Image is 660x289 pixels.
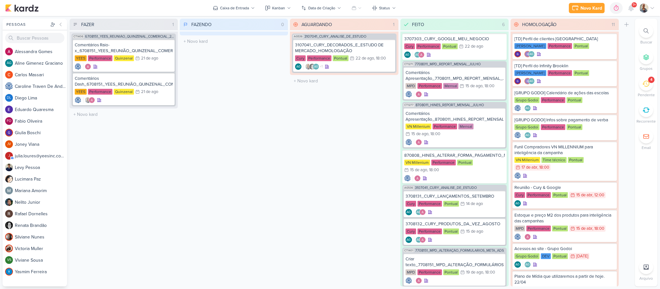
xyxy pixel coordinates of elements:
div: 21 de ago [141,56,158,61]
p: AG [525,107,530,110]
div: , 18:00 [374,56,386,61]
div: [DATE] [576,254,588,258]
div: Pontual [573,70,589,76]
div: Grupo Godoi [514,97,540,103]
img: Eduardo Quaresma [5,106,13,113]
div: Criador(a): Aline Gimenez Graciano [514,261,521,268]
div: Aline Gimenez Graciano [5,59,13,67]
p: AG [407,211,411,214]
img: Caroline Traven De Andrade [406,139,412,145]
div: , 18:00 [427,168,439,172]
div: A l i n e G i m e n e z G r a c i a n o [15,60,67,67]
div: Criador(a): Aline Gimenez Graciano [406,209,412,215]
div: VN Millenium [514,157,540,163]
div: G i u l i a B o s c h i [15,129,67,136]
img: Giulia Boschi [514,78,521,84]
div: Fabio Oliveira [5,117,13,125]
div: 3708131_CURY_LANÇAMENTOS_SETEMBRO [406,193,503,199]
span: CT1277 [404,103,414,107]
img: Silviane Nunes [5,233,13,241]
div: Mensal [443,83,458,89]
div: [GRUPO GODOI] Infos sobre pagamento de verba [514,117,615,123]
div: Colaboradores: Giulia Boschi, Aline Gimenez Graciano [523,78,535,84]
div: 6 [500,21,507,28]
div: Performance [417,228,442,234]
div: 22 de ago [356,56,374,61]
div: , 18:00 [428,132,440,136]
div: [TD] Perfil de clientes Alto da Lapa [514,36,615,42]
div: R a f a e l D o r n e l l e s [15,210,67,217]
img: Caroline Traven De Andrade [406,91,412,98]
div: Pontual [552,192,568,198]
div: 1 [170,21,177,28]
img: Alessandra Gomes [416,91,422,98]
div: Pessoas [5,22,49,27]
div: VN Millenium [404,160,430,165]
div: Colaboradores: Aline Gimenez Graciano, Alessandra Gomes [414,237,426,243]
div: Aline Gimenez Graciano [295,63,301,70]
div: Aline Gimenez Graciano [416,237,422,243]
div: Pontual [443,201,459,207]
div: MPD [406,269,416,275]
div: Aline Gimenez Graciano [514,200,521,207]
div: Performance [431,160,456,165]
img: Carlos Massari [5,71,13,79]
img: Caroline Traven De Andrade [404,175,411,182]
div: Colaboradores: Aline Gimenez Graciano, Alessandra Gomes [413,51,425,58]
div: D i e g o L i m a [15,95,67,101]
div: Criador(a): Caroline Traven De Andrade [75,63,81,70]
div: 0 [279,21,287,28]
div: Colaboradores: Aline Gimenez Graciano [523,261,531,268]
div: Aline Gimenez Graciano [414,51,421,58]
div: 15 de abr [576,193,592,197]
input: + Novo kard [291,76,397,86]
div: 19 de ago [466,270,483,275]
img: Alessandra Gomes [418,51,425,58]
p: j [8,154,10,158]
img: Caroline Traven De Andrade [514,234,521,240]
div: [GRUPO GODOI] Calendário de ações das escolas [514,90,615,96]
div: Aline Gimenez Graciano [514,261,521,268]
div: Pontual [567,124,582,130]
div: Pontual [568,157,584,163]
div: Colaboradores: Alessandra Gomes [413,175,421,182]
span: 7708151_MPD_ALTERAÇÃO_FORMULÁRIOS_META_ADS [415,249,504,252]
div: Criador(a): Caroline Traven De Andrade [514,132,521,138]
div: Cury [295,55,306,61]
img: Mariana Amorim [5,187,13,194]
img: Iara Santos [305,63,311,70]
span: CT1401 [404,249,414,252]
div: DEV [541,253,551,259]
div: L e v y P e s s o a [15,164,67,171]
div: Aline Gimenez Graciano [404,51,411,58]
div: J o n e y V i a n a [15,141,67,148]
div: Pontual [457,160,473,165]
input: + Novo kard [181,37,287,46]
div: , 12:00 [592,193,604,197]
div: Grupo Godoi [514,253,540,259]
div: Quinzenal [114,55,134,61]
div: 4 [650,77,652,82]
div: j u l i a . l o u r e s @ y e e s i n c . c o m . b r [15,153,67,159]
div: Aline Gimenez Graciano [528,78,535,84]
p: AG [515,202,520,205]
p: AG [407,238,411,242]
div: [PERSON_NAME] [514,70,546,76]
div: YEES [75,55,87,61]
div: C a r l o s M a s s a r i [15,71,67,78]
div: C a r o l i n e T r a v e n D e A n d r a d e [15,83,67,90]
span: CT1406 [73,35,84,38]
div: Cury [406,228,416,234]
p: AG [525,263,530,266]
p: AG [416,238,421,242]
div: Pontual [443,269,459,275]
div: N e l i t o J u n i o r [15,199,67,206]
div: V i v i a n e S o u s a [15,257,67,264]
div: Performance [541,124,565,130]
div: E d u a r d o Q u a r e s m a [15,106,67,113]
img: Nelito Junior [5,198,13,206]
img: Giulia Boschi [514,51,521,57]
div: Time técnico [541,157,567,163]
div: Colaboradores: Aline Gimenez Graciano [523,132,531,138]
img: Caroline Traven De Andrade [75,97,81,103]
